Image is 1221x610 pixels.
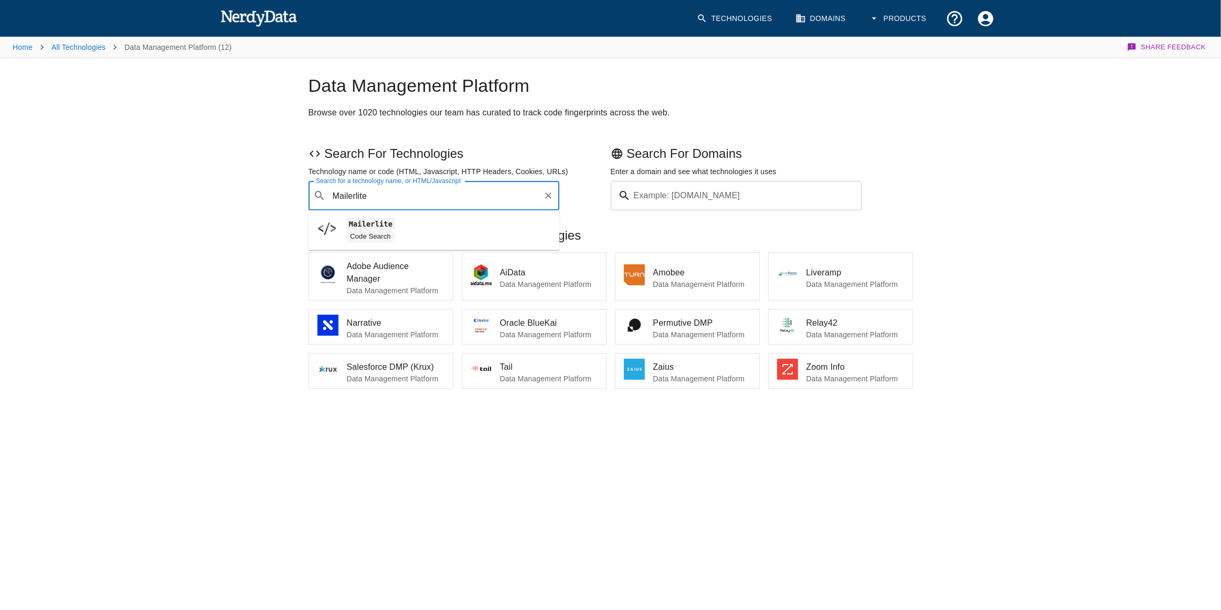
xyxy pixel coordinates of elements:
[806,279,904,290] p: Data Management Platform
[309,227,913,244] p: Browse Data Management Platform Technologies
[653,317,751,329] span: Permutive DMP
[768,353,913,389] a: Zoom InfoData Management Platform
[768,309,913,345] a: Relay42Data Management Platform
[462,252,607,301] a: AiDataData Management Platform
[220,7,298,28] img: NerdyData.com
[309,353,453,389] a: Salesforce DMP (Krux)Data Management Platform
[653,279,751,290] p: Data Management Platform
[124,42,231,52] p: Data Management Platform (12)
[462,309,607,345] a: Oracle BlueKaiData Management Platform
[309,145,611,162] p: Search For Technologies
[500,279,598,290] p: Data Management Platform
[691,3,781,34] a: Technologies
[653,373,751,384] p: Data Management Platform
[653,361,751,373] span: Zaius
[500,317,598,329] span: Oracle BlueKai
[806,317,904,329] span: Relay42
[500,361,598,373] span: Tail
[500,266,598,279] span: AiData
[347,373,444,384] p: Data Management Platform
[789,3,854,34] a: Domains
[863,3,935,34] button: Products
[347,317,444,329] span: Narrative
[316,176,461,185] label: Search for a technology name, or HTML/Javascript
[346,232,395,242] span: Code Search
[541,188,556,203] button: Clear
[309,252,453,301] a: Adobe Audience ManagerData Management Platform
[970,3,1001,34] button: Account Settings
[500,373,598,384] p: Data Management Platform
[806,373,904,384] p: Data Management Platform
[309,166,611,177] p: Technology name or code (HTML, Javascript, HTTP Headers, Cookies, URLs)
[462,353,607,389] a: TailData Management Platform
[13,37,232,58] nav: breadcrumb
[347,329,444,340] p: Data Management Platform
[768,252,913,301] a: LiverampData Management Platform
[309,75,913,97] h1: Data Management Platform
[939,3,970,34] button: Support and Documentation
[500,329,598,340] p: Data Management Platform
[347,361,444,373] span: Salesforce DMP (Krux)
[615,309,760,345] a: Permutive DMPData Management Platform
[1126,37,1208,58] button: Share Feedback
[309,105,913,120] h2: Browse over 1020 technologies our team has curated to track code fingerprints across the web.
[346,218,395,229] code: Mailerlite
[347,285,444,296] p: Data Management Platform
[611,145,913,162] p: Search For Domains
[806,361,904,373] span: Zoom Info
[347,260,444,285] span: Adobe Audience Manager
[806,329,904,340] p: Data Management Platform
[13,43,33,51] a: Home
[806,266,904,279] span: Liveramp
[653,329,751,340] p: Data Management Platform
[611,166,913,177] p: Enter a domain and see what technologies it uses
[653,266,751,279] span: Amobee
[615,252,760,301] a: AmobeeData Management Platform
[615,353,760,389] a: ZaiusData Management Platform
[51,43,105,51] a: All Technologies
[309,309,453,345] a: NarrativeData Management Platform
